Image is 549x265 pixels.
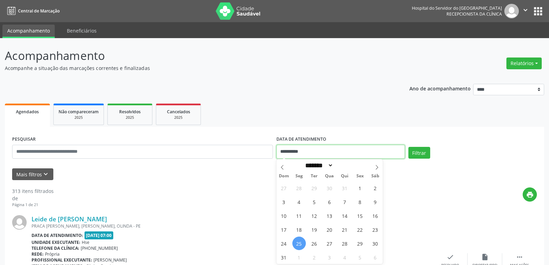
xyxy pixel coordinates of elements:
span: Agosto 10, 2025 [277,209,291,222]
span: Própria [45,251,60,257]
span: Julho 31, 2025 [338,181,352,195]
span: Agosto 27, 2025 [323,237,336,250]
div: Hospital do Servidor do [GEOGRAPHIC_DATA] [412,5,502,11]
b: Data de atendimento: [32,232,83,238]
button: Mais filtroskeyboard_arrow_down [12,168,53,180]
span: Seg [291,174,307,178]
b: Telefone da clínica: [32,245,79,251]
div: 313 itens filtrados [12,187,54,195]
span: Agosto 8, 2025 [353,195,367,209]
span: Agosto 14, 2025 [338,209,352,222]
input: Year [333,162,356,169]
p: Ano de acompanhamento [409,84,471,92]
span: Cancelados [167,109,190,115]
span: Setembro 5, 2025 [353,250,367,264]
span: Agosto 22, 2025 [353,223,367,236]
span: Dom [276,174,292,178]
span: Agosto 21, 2025 [338,223,352,236]
span: Agosto 30, 2025 [369,237,382,250]
span: Agosto 2, 2025 [369,181,382,195]
span: Agosto 19, 2025 [308,223,321,236]
span: Julho 28, 2025 [292,181,306,195]
div: 2025 [161,115,196,120]
span: [PERSON_NAME] [94,257,127,263]
span: [PHONE_NUMBER] [81,245,118,251]
select: Month [303,162,334,169]
span: Qua [322,174,337,178]
button: print [523,187,537,202]
i: check [446,253,454,261]
span: Setembro 4, 2025 [338,250,352,264]
span: Agendados [16,109,39,115]
i:  [522,6,529,14]
span: Agosto 3, 2025 [277,195,291,209]
span: Agosto 31, 2025 [277,250,291,264]
img: img [504,4,519,18]
span: Ter [307,174,322,178]
b: Profissional executante: [32,257,92,263]
p: Acompanhe a situação das marcações correntes e finalizadas [5,64,382,72]
label: DATA DE ATENDIMENTO [276,134,326,145]
span: Agosto 17, 2025 [277,223,291,236]
span: Agosto 16, 2025 [369,209,382,222]
button: apps [532,5,544,17]
span: Setembro 1, 2025 [292,250,306,264]
span: Agosto 25, 2025 [292,237,306,250]
span: Agosto 20, 2025 [323,223,336,236]
div: Página 1 de 21 [12,202,54,208]
span: Agosto 23, 2025 [369,223,382,236]
img: img [12,215,27,230]
span: Agosto 12, 2025 [308,209,321,222]
span: Agosto 4, 2025 [292,195,306,209]
i: keyboard_arrow_down [42,170,50,178]
i: print [526,191,534,198]
span: Agosto 26, 2025 [308,237,321,250]
span: Agosto 1, 2025 [353,181,367,195]
div: PRACA [PERSON_NAME], [PERSON_NAME], OLINDA - PE [32,223,433,229]
span: Agosto 5, 2025 [308,195,321,209]
span: [DATE] 07:00 [85,231,114,239]
span: Agosto 6, 2025 [323,195,336,209]
button:  [519,4,532,18]
span: Agosto 24, 2025 [277,237,291,250]
span: Sex [352,174,368,178]
button: Filtrar [408,147,430,159]
span: Resolvidos [119,109,141,115]
b: Rede: [32,251,44,257]
a: Acompanhamento [2,25,55,38]
span: Agosto 7, 2025 [338,195,352,209]
label: PESQUISAR [12,134,36,145]
span: Agosto 29, 2025 [353,237,367,250]
span: Agosto 28, 2025 [338,237,352,250]
span: Julho 29, 2025 [308,181,321,195]
span: Qui [337,174,352,178]
b: Unidade executante: [32,239,80,245]
a: Beneficiários [62,25,101,37]
div: 2025 [113,115,147,120]
button: Relatórios [506,58,542,69]
span: Julho 30, 2025 [323,181,336,195]
a: Leide de [PERSON_NAME] [32,215,107,223]
span: Central de Marcação [18,8,60,14]
div: de [12,195,54,202]
p: Acompanhamento [5,47,382,64]
span: Julho 27, 2025 [277,181,291,195]
div: 2025 [59,115,99,120]
span: Agosto 11, 2025 [292,209,306,222]
i:  [516,253,523,261]
span: Agosto 15, 2025 [353,209,367,222]
span: Recepcionista da clínica [446,11,502,17]
span: Sáb [368,174,383,178]
i: insert_drive_file [481,253,489,261]
span: Setembro 2, 2025 [308,250,321,264]
span: Agosto 18, 2025 [292,223,306,236]
span: Setembro 3, 2025 [323,250,336,264]
span: Hse [82,239,89,245]
span: Não compareceram [59,109,99,115]
span: Setembro 6, 2025 [369,250,382,264]
span: Agosto 9, 2025 [369,195,382,209]
span: Agosto 13, 2025 [323,209,336,222]
a: Central de Marcação [5,5,60,17]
